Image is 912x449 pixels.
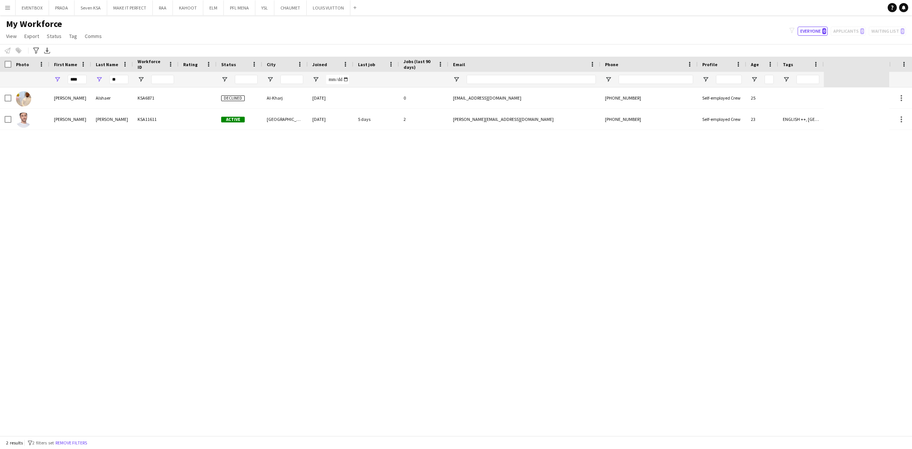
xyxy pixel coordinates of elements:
div: Self-employed Crew [698,109,746,130]
div: 0 [399,87,448,108]
button: Everyone0 [798,27,828,36]
button: EVENTBOX [16,0,49,15]
button: Seven KSA [74,0,107,15]
input: Tags Filter Input [796,75,819,84]
div: Al-Kharj [262,87,308,108]
button: CHAUMET [274,0,307,15]
span: Active [221,117,245,122]
input: Last Name Filter Input [109,75,128,84]
span: Workforce ID [138,59,165,70]
div: [PHONE_NUMBER] [600,109,698,130]
button: Open Filter Menu [751,76,758,83]
a: View [3,31,20,41]
div: Self-employed Crew [698,87,746,108]
button: Open Filter Menu [702,76,709,83]
img: Eyad Shiref [16,113,31,128]
input: First Name Filter Input [68,75,87,84]
a: Tag [66,31,80,41]
div: [PERSON_NAME] [49,109,91,130]
span: Rating [183,62,198,67]
div: 23 [746,109,778,130]
button: Open Filter Menu [605,76,612,83]
a: Status [44,31,65,41]
button: Open Filter Menu [96,76,103,83]
span: View [6,33,17,40]
button: MAKE IT PERFECT [107,0,153,15]
div: [PERSON_NAME] [49,87,91,108]
span: 0 [822,28,826,34]
button: Open Filter Menu [267,76,274,83]
span: Age [751,62,759,67]
input: Age Filter Input [765,75,774,84]
button: Open Filter Menu [783,76,790,83]
div: [DATE] [308,87,353,108]
input: Workforce ID Filter Input [151,75,174,84]
div: 2 [399,109,448,130]
div: [EMAIL_ADDRESS][DOMAIN_NAME] [448,87,600,108]
span: Last Name [96,62,118,67]
button: Remove filters [54,439,89,447]
div: [PERSON_NAME][EMAIL_ADDRESS][DOMAIN_NAME] [448,109,600,130]
app-action-btn: Export XLSX [43,46,52,55]
button: Open Filter Menu [54,76,61,83]
a: Export [21,31,42,41]
button: Open Filter Menu [138,76,144,83]
span: City [267,62,275,67]
span: Email [453,62,465,67]
span: Comms [85,33,102,40]
div: ENGLISH ++, [GEOGRAPHIC_DATA] Training Certificate, KHALEEJI PROFILE, LUXURY RETAIL, TOP HOST/HOS... [778,109,824,130]
span: My Workforce [6,18,62,30]
span: Status [47,33,62,40]
button: Open Filter Menu [453,76,460,83]
span: Last job [358,62,375,67]
div: 25 [746,87,778,108]
input: Phone Filter Input [619,75,693,84]
div: [GEOGRAPHIC_DATA] [262,109,308,130]
div: KSA11611 [133,109,179,130]
span: Joined [312,62,327,67]
span: 2 filters set [32,440,54,446]
button: RAA [153,0,173,15]
span: Tag [69,33,77,40]
span: Profile [702,62,717,67]
span: Phone [605,62,618,67]
a: Comms [82,31,105,41]
input: Joined Filter Input [326,75,349,84]
button: YSL [255,0,274,15]
div: [DATE] [308,109,353,130]
button: Open Filter Menu [221,76,228,83]
span: Export [24,33,39,40]
input: Profile Filter Input [716,75,742,84]
img: Eyad Alshaer [16,91,31,106]
span: Jobs (last 90 days) [404,59,435,70]
input: Status Filter Input [235,75,258,84]
span: Tags [783,62,793,67]
div: Alshaer [91,87,133,108]
div: [PERSON_NAME] [91,109,133,130]
button: ELM [203,0,224,15]
input: Email Filter Input [467,75,596,84]
app-action-btn: Advanced filters [32,46,41,55]
button: Open Filter Menu [312,76,319,83]
span: Declined [221,95,245,101]
span: Photo [16,62,29,67]
div: [PHONE_NUMBER] [600,87,698,108]
button: PFL MENA [224,0,255,15]
div: 5 days [353,109,399,130]
div: KSA6871 [133,87,179,108]
span: First Name [54,62,77,67]
button: KAHOOT [173,0,203,15]
button: LOUIS VUITTON [307,0,350,15]
span: Status [221,62,236,67]
button: PRADA [49,0,74,15]
input: City Filter Input [280,75,303,84]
